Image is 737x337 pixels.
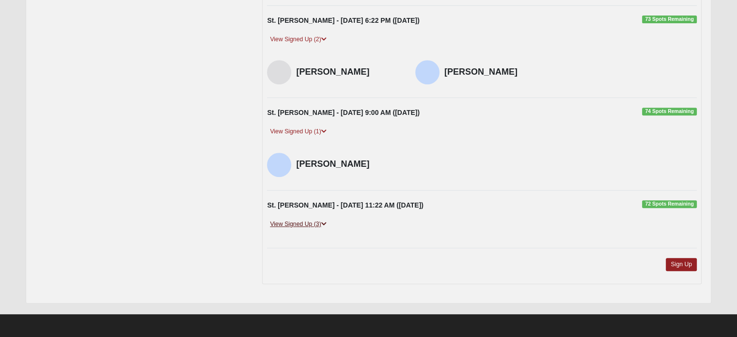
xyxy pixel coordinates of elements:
[267,219,329,229] a: View Signed Up (3)
[267,153,291,177] img: Zachary Sheffield
[642,16,697,23] span: 73 Spots Remaining
[444,67,549,78] h4: [PERSON_NAME]
[267,127,329,137] a: View Signed Up (1)
[267,34,329,45] a: View Signed Up (2)
[267,109,420,116] strong: St. [PERSON_NAME] - [DATE] 9:00 AM ([DATE])
[642,200,697,208] span: 72 Spots Remaining
[296,159,401,170] h4: [PERSON_NAME]
[267,16,419,24] strong: St. [PERSON_NAME] - [DATE] 6:22 PM ([DATE])
[642,108,697,115] span: 74 Spots Remaining
[415,60,439,84] img: Zachary Sheffield
[267,60,291,84] img: Nancy Peterson
[296,67,401,78] h4: [PERSON_NAME]
[267,201,423,209] strong: St. [PERSON_NAME] - [DATE] 11:22 AM ([DATE])
[666,258,697,271] a: Sign Up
